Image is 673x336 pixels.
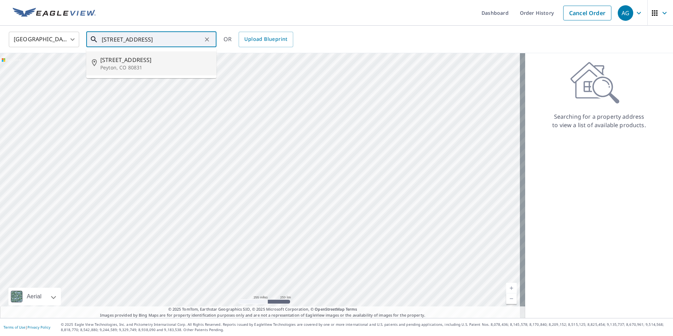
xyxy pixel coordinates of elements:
[506,293,517,304] a: Current Level 5, Zoom Out
[168,306,357,312] span: © 2025 TomTom, Earthstar Geographics SIO, © 2025 Microsoft Corporation, ©
[506,283,517,293] a: Current Level 5, Zoom In
[563,6,611,20] a: Cancel Order
[618,5,633,21] div: AG
[315,306,344,312] a: OpenStreetMap
[4,325,50,329] p: |
[102,30,202,49] input: Search by address or latitude-longitude
[8,288,61,305] div: Aerial
[25,288,44,305] div: Aerial
[552,112,646,129] p: Searching for a property address to view a list of available products.
[4,325,25,330] a: Terms of Use
[13,8,96,18] img: EV Logo
[100,64,211,71] p: Peyton, CO 80831
[224,32,293,47] div: OR
[27,325,50,330] a: Privacy Policy
[9,30,79,49] div: [GEOGRAPHIC_DATA]
[244,35,287,44] span: Upload Blueprint
[100,56,211,64] span: [STREET_ADDRESS]
[346,306,357,312] a: Terms
[61,322,669,332] p: © 2025 Eagle View Technologies, Inc. and Pictometry International Corp. All Rights Reserved. Repo...
[239,32,293,47] a: Upload Blueprint
[202,35,212,44] button: Clear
